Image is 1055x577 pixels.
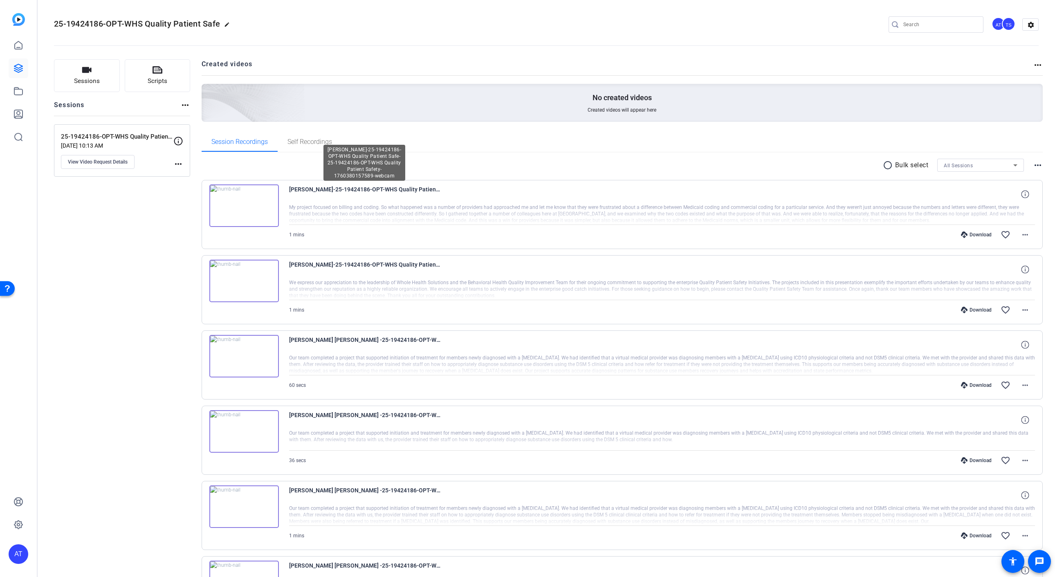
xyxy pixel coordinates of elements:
button: Scripts [125,59,191,92]
span: View Video Request Details [68,159,128,165]
p: 25-19424186-OPT-WHS Quality Patient Safety [61,132,173,141]
p: No created videos [593,93,652,103]
mat-icon: more_horiz [1020,380,1030,390]
div: Download [957,231,996,238]
mat-icon: favorite_border [1001,531,1010,541]
span: [PERSON_NAME]-25-19424186-OPT-WHS Quality Patient Safe-25-19424186-OPT-WHS Quality Patient Safety... [289,184,440,204]
span: 1 mins [289,533,304,539]
p: [DATE] 10:13 AM [61,142,173,149]
mat-icon: more_horiz [1020,456,1030,465]
span: Session Recordings [211,139,268,145]
span: [PERSON_NAME] [PERSON_NAME] -25-19424186-OPT-WHS Quality Patient Safe-25-19424186-OPT-WHS Quality... [289,335,440,355]
span: 1 mins [289,307,304,313]
img: thumb-nail [209,184,279,227]
span: Created videos will appear here [588,107,656,113]
span: Sessions [74,76,100,86]
span: 60 secs [289,382,306,388]
mat-icon: more_horiz [1033,60,1043,70]
mat-icon: message [1035,557,1044,566]
mat-icon: favorite_border [1001,230,1010,240]
div: Download [957,532,996,539]
ngx-avatar: Tilt Studios [1002,17,1016,31]
img: Creted videos background [110,3,305,180]
h2: Created videos [202,59,1033,75]
mat-icon: more_horiz [173,159,183,169]
div: AT [9,544,28,564]
div: AT [992,17,1005,31]
mat-icon: edit [224,22,234,31]
span: [PERSON_NAME]-25-19424186-OPT-WHS Quality Patient Safe-25-19424186-OPT-WHS Quality Patient Safety... [289,260,440,279]
button: Sessions [54,59,120,92]
mat-icon: more_horiz [1020,230,1030,240]
mat-icon: favorite_border [1001,456,1010,465]
mat-icon: accessibility [1008,557,1018,566]
mat-icon: more_horiz [180,100,190,110]
span: 25-19424186-OPT-WHS Quality Patient Safe [54,19,220,29]
mat-icon: more_horiz [1033,160,1043,170]
span: Self Recordings [287,139,332,145]
div: Download [957,382,996,388]
span: All Sessions [944,163,973,168]
div: Download [957,307,996,313]
mat-icon: settings [1023,19,1039,31]
span: 36 secs [289,458,306,463]
mat-icon: more_horiz [1020,305,1030,315]
img: thumb-nail [209,335,279,377]
h2: Sessions [54,100,85,116]
mat-icon: favorite_border [1001,380,1010,390]
span: Scripts [148,76,167,86]
ngx-avatar: Abraham Turcotte [992,17,1006,31]
div: TS [1002,17,1015,31]
div: Download [957,457,996,464]
img: blue-gradient.svg [12,13,25,26]
img: thumb-nail [209,260,279,302]
p: Bulk select [895,160,929,170]
img: thumb-nail [209,410,279,453]
span: [PERSON_NAME] [PERSON_NAME] -25-19424186-OPT-WHS Quality Patient Safe-25-19424186-OPT-WHS Quality... [289,410,440,430]
mat-icon: more_horiz [1020,531,1030,541]
mat-icon: favorite_border [1001,305,1010,315]
img: thumb-nail [209,485,279,528]
button: View Video Request Details [61,155,135,169]
mat-icon: radio_button_unchecked [883,160,895,170]
span: 1 mins [289,232,304,238]
input: Search [903,20,977,29]
span: [PERSON_NAME] [PERSON_NAME] -25-19424186-OPT-WHS Quality Patient Safe-25-19424186-OPT-WHS Quality... [289,485,440,505]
